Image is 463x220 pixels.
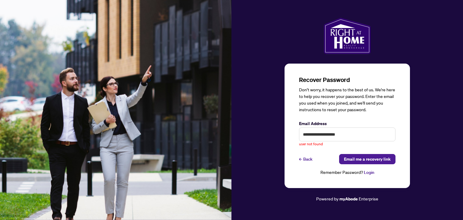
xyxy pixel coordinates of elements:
[299,76,395,84] h3: Recover Password
[316,196,339,201] span: Powered by
[299,156,302,162] span: ←
[299,120,395,127] label: Email Address
[299,141,323,147] span: user not found
[324,18,370,54] img: ma-logo
[339,196,358,202] a: myAbode
[344,154,391,164] span: Email me a recovery link
[299,154,313,164] a: ←Back
[359,196,378,201] span: Enterprise
[299,86,395,113] div: Don’t worry, it happens to the best of us. We're here to help you recover your password. Enter th...
[339,154,395,164] button: Email me a recovery link
[364,170,374,175] a: Login
[299,169,395,176] div: Remember Password?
